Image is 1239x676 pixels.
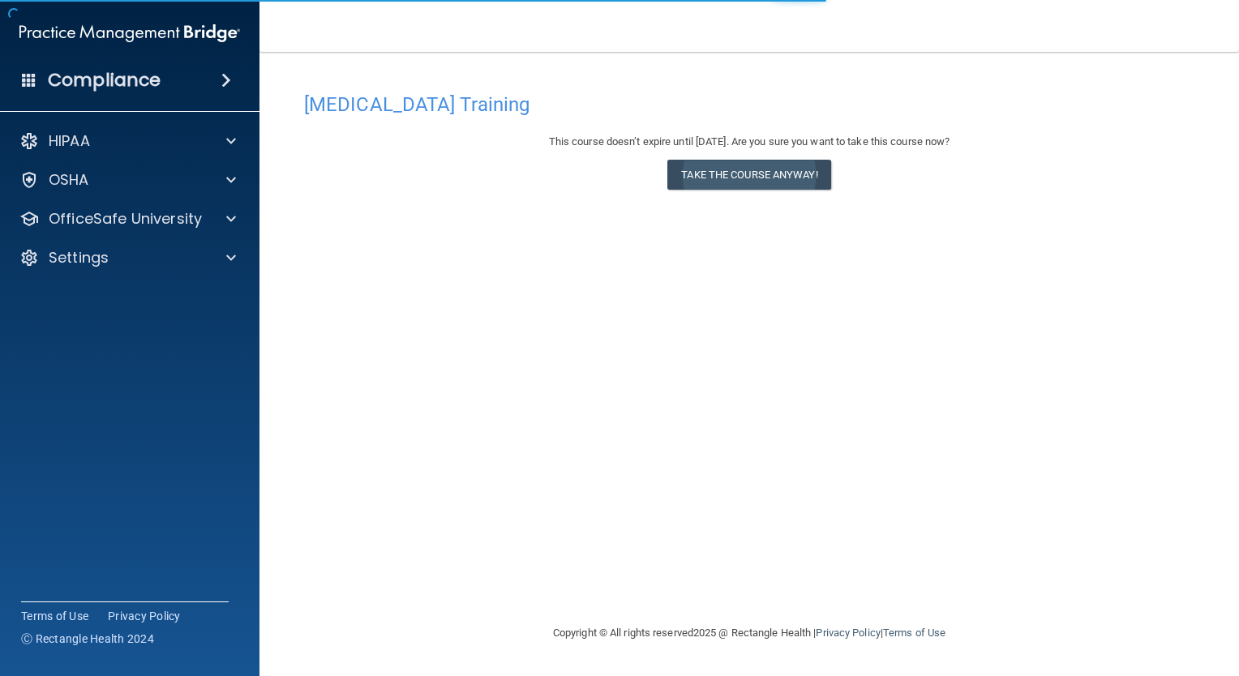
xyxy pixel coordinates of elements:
[19,17,240,49] img: PMB logo
[19,248,236,267] a: Settings
[816,627,880,639] a: Privacy Policy
[49,209,202,229] p: OfficeSafe University
[108,608,181,624] a: Privacy Policy
[304,94,1194,115] h4: [MEDICAL_DATA] Training
[453,607,1045,659] div: Copyright © All rights reserved 2025 @ Rectangle Health | |
[19,209,236,229] a: OfficeSafe University
[304,132,1194,152] div: This course doesn’t expire until [DATE]. Are you sure you want to take this course now?
[48,69,161,92] h4: Compliance
[883,627,945,639] a: Terms of Use
[49,248,109,267] p: Settings
[49,131,90,151] p: HIPAA
[19,170,236,190] a: OSHA
[21,631,154,647] span: Ⓒ Rectangle Health 2024
[19,131,236,151] a: HIPAA
[667,160,830,190] button: Take the course anyway!
[49,170,89,190] p: OSHA
[21,608,88,624] a: Terms of Use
